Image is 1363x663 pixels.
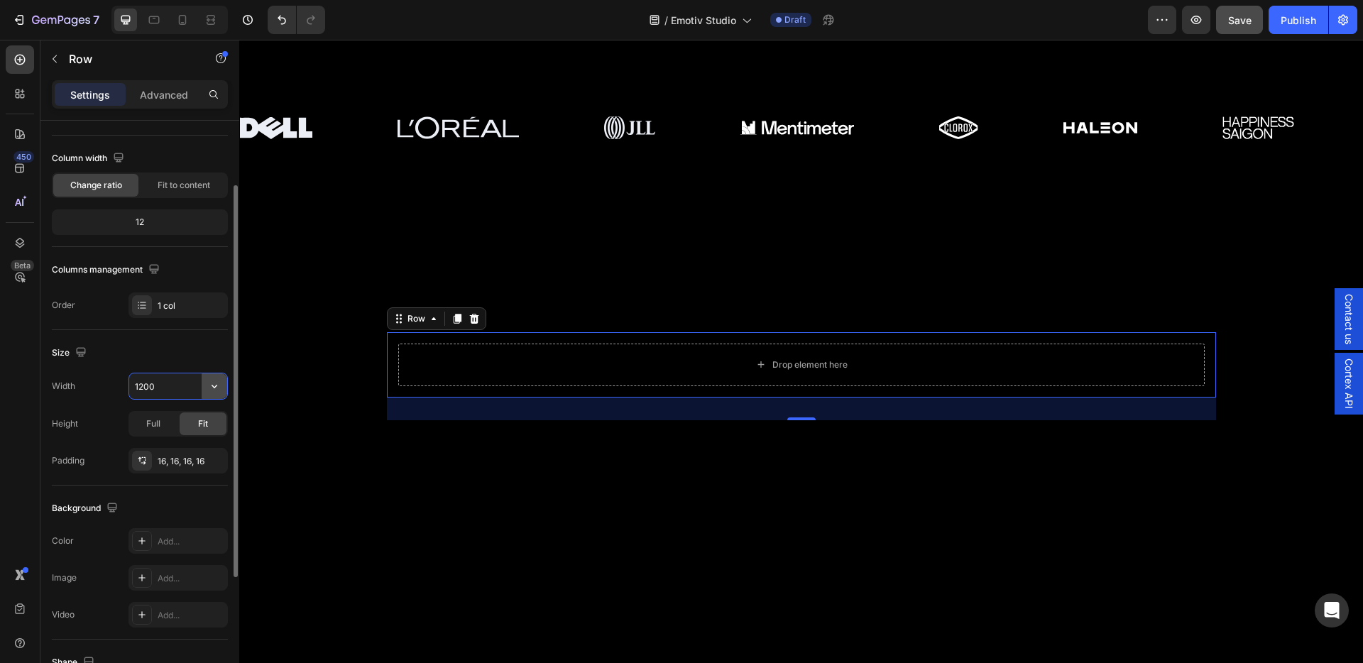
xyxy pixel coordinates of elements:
div: Add... [158,535,224,548]
span: Save [1228,14,1252,26]
div: 16, 16, 16, 16 [158,455,224,468]
div: Image [52,571,77,584]
span: Full [146,417,160,430]
span: Change ratio [70,179,122,192]
span: Cortex API [1102,319,1117,369]
div: Drop element here [533,319,608,331]
div: Height [52,417,78,430]
div: Undo/Redo [268,6,325,34]
img: Happiness Saigon logo [983,77,1055,99]
div: Background [52,499,121,518]
span: / [664,13,668,28]
div: Columns management [52,261,163,280]
img: L'oreal logo [158,77,280,99]
div: Row [165,273,189,285]
div: Add... [158,609,224,622]
iframe: Design area [239,40,1363,663]
div: Size [52,344,89,363]
div: Width [52,380,75,393]
img: Dell logo [1,77,73,99]
button: 7 [6,6,106,34]
div: 1 col [158,300,224,312]
div: Publish [1281,13,1316,28]
button: Publish [1269,6,1328,34]
div: Column width [52,149,127,168]
img: Clorox logo [700,77,739,99]
img: Mentimeter logo [501,77,615,99]
span: Fit to content [158,179,210,192]
span: Contact us [1102,254,1117,305]
div: Open Intercom Messenger [1315,593,1349,628]
p: Row [69,50,190,67]
img: JLL logo [365,77,416,99]
div: Padding [52,454,84,467]
div: 450 [13,151,34,163]
div: Beta [11,260,34,271]
p: Advanced [140,87,188,102]
div: Order [52,299,75,312]
span: Draft [784,13,806,26]
div: 12 [55,212,225,232]
div: Video [52,608,75,621]
p: 7 [93,11,99,28]
div: Color [52,535,74,547]
span: Emotiv Studio [671,13,736,28]
button: Save [1216,6,1263,34]
span: Fit [198,417,208,430]
input: Auto [129,373,227,399]
img: Haleon logo [824,82,898,94]
p: Settings [70,87,110,102]
div: Add... [158,572,224,585]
